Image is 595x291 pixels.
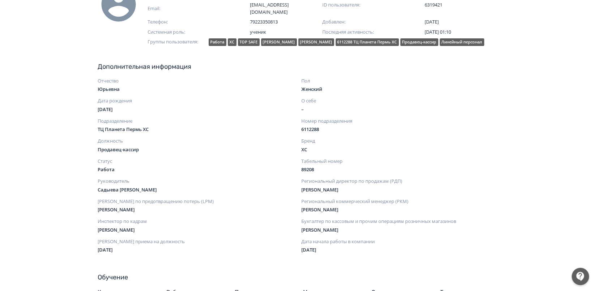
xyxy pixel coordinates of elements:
span: [PERSON_NAME] [98,206,135,213]
span: [PERSON_NAME] [302,186,339,193]
span: [EMAIL_ADDRESS][DOMAIN_NAME] [250,1,323,16]
span: Женский [302,86,323,92]
span: Отчество [98,77,294,85]
span: Системная роль: [148,29,220,36]
span: ТЦ Планета Пермь ХС [98,126,149,132]
div: TOP SAFE [238,38,260,46]
span: Работа [98,166,115,173]
span: Юрьевна [98,86,120,92]
span: [DATE] [302,246,316,253]
span: [DATE] [425,18,439,25]
span: Руководитель [98,178,294,185]
span: Бухгалтер по кассовым и прочим операциям розничных магазинов [302,218,497,225]
span: Садыева [PERSON_NAME] [98,186,157,193]
span: Статус [98,158,294,165]
div: Продавец-кассир [400,38,438,46]
span: Бренд [302,138,497,145]
div: Линейный персонал [440,38,484,46]
span: [DATE] 01:10 [425,29,451,35]
span: [PERSON_NAME] по предотвращению потерь (LPM) [98,198,294,205]
div: Работа [209,38,226,46]
div: 6112288 ТЦ Планета Пермь ХС [336,38,399,46]
span: Email: [148,5,220,12]
span: Телефон: [148,18,220,26]
span: [PERSON_NAME] [302,227,339,233]
span: Дата начала работы в компании [302,238,497,245]
span: Продавец-кассир [98,146,139,153]
div: [PERSON_NAME] [298,38,334,46]
span: Инспектор по кадрам [98,218,294,225]
div: Обучение [98,273,497,282]
span: ID пользователя: [323,1,395,9]
span: [DATE] [98,106,113,113]
span: Должность [98,138,294,145]
span: Дата рождения [98,97,294,105]
span: Подразделение [98,118,294,125]
span: ХС [302,146,307,153]
span: [PERSON_NAME] [98,227,135,233]
span: Табельный номер [302,158,497,165]
span: 6112288 [302,126,319,132]
span: [PERSON_NAME] [302,206,339,213]
span: Группы пользователя: [148,38,206,47]
span: [DATE] [98,246,113,253]
span: – [302,106,304,113]
span: О себе [302,97,497,105]
span: Дополнительная информация [98,62,497,72]
span: Пол [302,77,497,85]
span: Региональный коммерческий менеджер (РКМ) [302,198,497,205]
span: Добавлен: [323,18,395,26]
span: Последняя активность: [323,29,395,36]
span: 89208 [302,166,314,173]
span: 6319421 [425,1,497,9]
span: [PERSON_NAME] приема на должность [98,238,294,245]
span: Номер подразделения [302,118,497,125]
div: ХС [228,38,237,46]
span: 79223350813 [250,18,323,26]
div: [PERSON_NAME] [261,38,297,46]
span: ученик [250,29,323,36]
span: Региональный директор по продажам (РДП) [302,178,497,185]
